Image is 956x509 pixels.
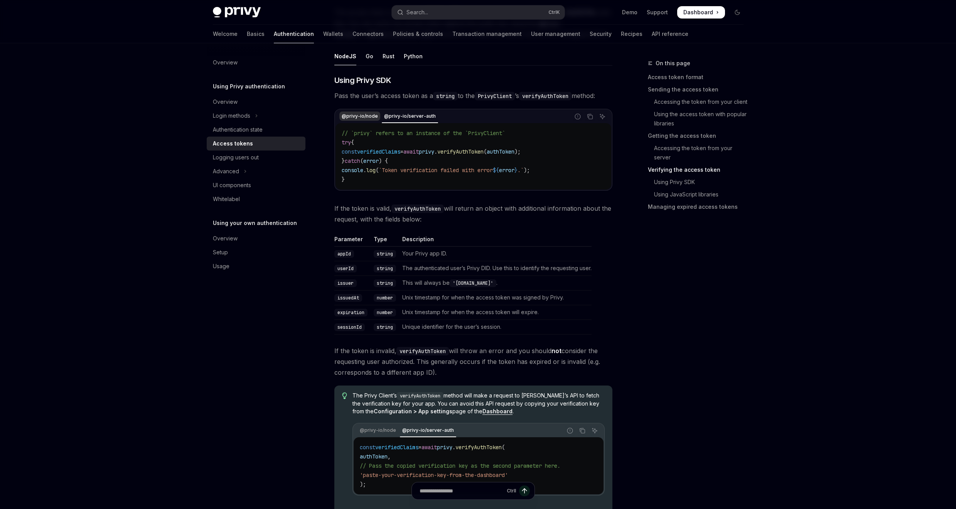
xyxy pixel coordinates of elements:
[379,167,493,174] span: `Token verification failed with error
[393,25,443,43] a: Policies & controls
[482,408,513,415] a: Dashboard
[334,203,612,225] span: If the token is valid, will return an object with additional information about the request, with ...
[731,6,744,19] button: Toggle dark mode
[403,148,419,155] span: await
[207,56,305,69] a: Overview
[323,25,343,43] a: Wallets
[351,139,354,146] span: {
[399,320,592,334] td: Unique identifier for the user’s session.
[585,112,595,122] button: Copy the contents from the code block
[342,176,345,183] span: }
[399,261,592,276] td: The authenticated user’s Privy DID. Use this to identify the requesting user.
[207,178,305,192] a: UI components
[565,426,575,436] button: Report incorrect code
[366,167,376,174] span: log
[397,392,443,400] code: verifyAuthToken
[334,323,365,331] code: sessionId
[499,167,514,174] span: error
[213,181,251,190] div: UI components
[475,92,515,100] code: PrivyClient
[648,201,750,213] a: Managing expired access tokens
[207,164,305,178] button: Toggle Advanced section
[487,148,514,155] span: authToken
[656,59,690,68] span: On this page
[482,408,513,414] strong: Dashboard
[548,9,560,15] span: Ctrl K
[396,347,449,355] code: verifyAuthToken
[422,444,437,451] span: await
[551,347,561,355] strong: not
[404,47,423,65] div: Python
[345,157,360,164] span: catch
[573,112,583,122] button: Report incorrect code
[207,137,305,151] a: Access tokens
[360,462,560,469] span: // Pass the copied verification key as the second parameter here.
[391,205,444,213] code: verifyAuthToken
[334,250,354,258] code: appId
[375,444,418,451] span: verifiedClaims
[360,157,363,164] span: (
[213,139,253,148] div: Access tokens
[531,25,580,43] a: User management
[374,309,396,316] code: number
[213,234,238,243] div: Overview
[683,8,713,16] span: Dashboard
[342,167,363,174] span: console
[514,148,521,155] span: );
[452,25,522,43] a: Transaction management
[648,108,750,130] a: Using the access token with popular libraries
[207,109,305,123] button: Toggle Login methods section
[213,218,297,228] h5: Using your own authentication
[399,246,592,261] td: Your Privy app ID.
[207,259,305,273] a: Usage
[374,279,396,287] code: string
[213,167,239,176] div: Advanced
[379,157,388,164] span: ) {
[213,58,238,67] div: Overview
[388,453,391,460] span: ,
[652,25,688,43] a: API reference
[357,148,400,155] span: verifiedClaims
[213,194,240,204] div: Whitelabel
[207,95,305,109] a: Overview
[400,426,456,435] div: @privy-io/server-auth
[207,232,305,245] a: Overview
[622,8,637,16] a: Demo
[648,176,750,188] a: Using Privy SDK
[207,151,305,164] a: Logging users out
[207,245,305,259] a: Setup
[352,392,604,415] span: The Privy Client’s method will make a request to [PERSON_NAME]’s API to fetch the verification ke...
[376,167,379,174] span: (
[418,444,422,451] span: =
[419,148,434,155] span: privy
[590,426,600,436] button: Ask AI
[374,265,396,272] code: string
[247,25,265,43] a: Basics
[648,96,750,108] a: Accessing the token from your client
[360,453,388,460] span: authToken
[420,482,504,499] input: Ask a question...
[360,472,508,479] span: 'paste-your-verification-key-from-the-dashboard'
[357,426,398,435] div: @privy-io/node
[213,111,250,120] div: Login methods
[484,148,487,155] span: (
[334,75,391,86] span: Using Privy SDK
[455,444,502,451] span: verifyAuthToken
[648,188,750,201] a: Using JavaScript libraries
[374,323,396,331] code: string
[342,139,351,146] span: try
[519,485,530,496] button: Send message
[342,157,345,164] span: }
[363,167,366,174] span: .
[648,71,750,83] a: Access token format
[213,25,238,43] a: Welcome
[213,7,261,18] img: dark logo
[399,235,592,247] th: Description
[648,164,750,176] a: Verifying the access token
[334,235,371,247] th: Parameter
[213,82,285,91] h5: Using Privy authentication
[399,290,592,305] td: Unix timestamp for when the access token was signed by Privy.
[213,248,228,257] div: Setup
[366,47,373,65] div: Go
[213,262,229,271] div: Usage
